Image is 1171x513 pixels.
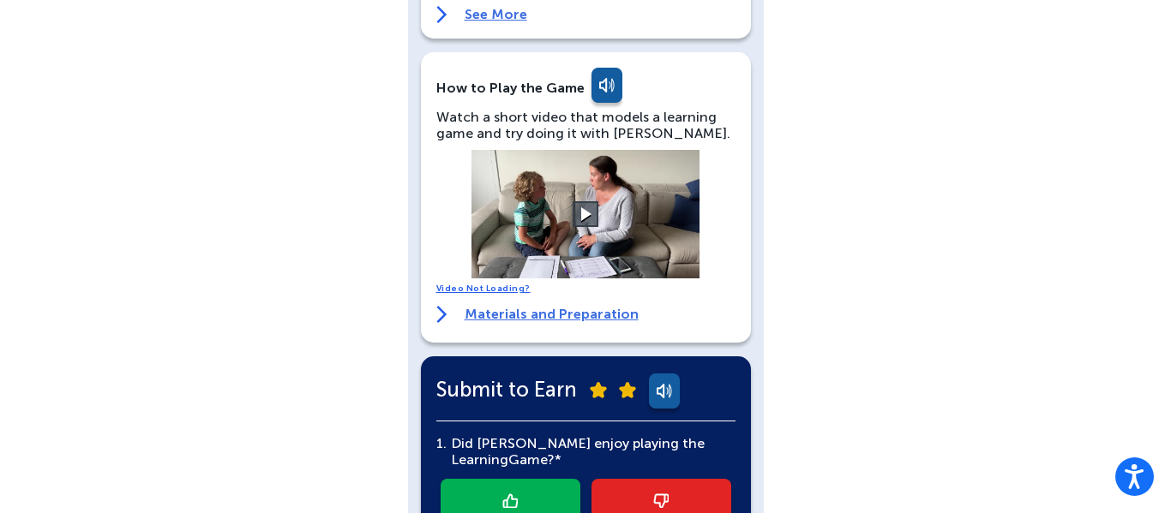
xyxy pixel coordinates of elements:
[436,6,736,23] a: See More
[508,451,561,468] span: Game?*
[436,283,531,294] a: Video Not Loading?
[502,493,518,508] img: thumb-up-icon.png
[436,6,447,23] img: right-arrow.svg
[436,306,447,323] img: right-arrow.svg
[436,381,577,397] span: Submit to Earn
[447,435,736,468] div: Did [PERSON_NAME] enjoy playing the Learning
[436,80,585,96] div: How to Play the Game
[436,306,639,323] a: Materials and Preparation
[653,493,669,508] img: thumb-down-icon.png
[590,382,607,398] img: submit-star.png
[436,435,447,451] span: 1.
[436,109,736,141] div: Watch a short video that models a learning game and try doing it with [PERSON_NAME].
[619,382,636,398] img: submit-star.png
